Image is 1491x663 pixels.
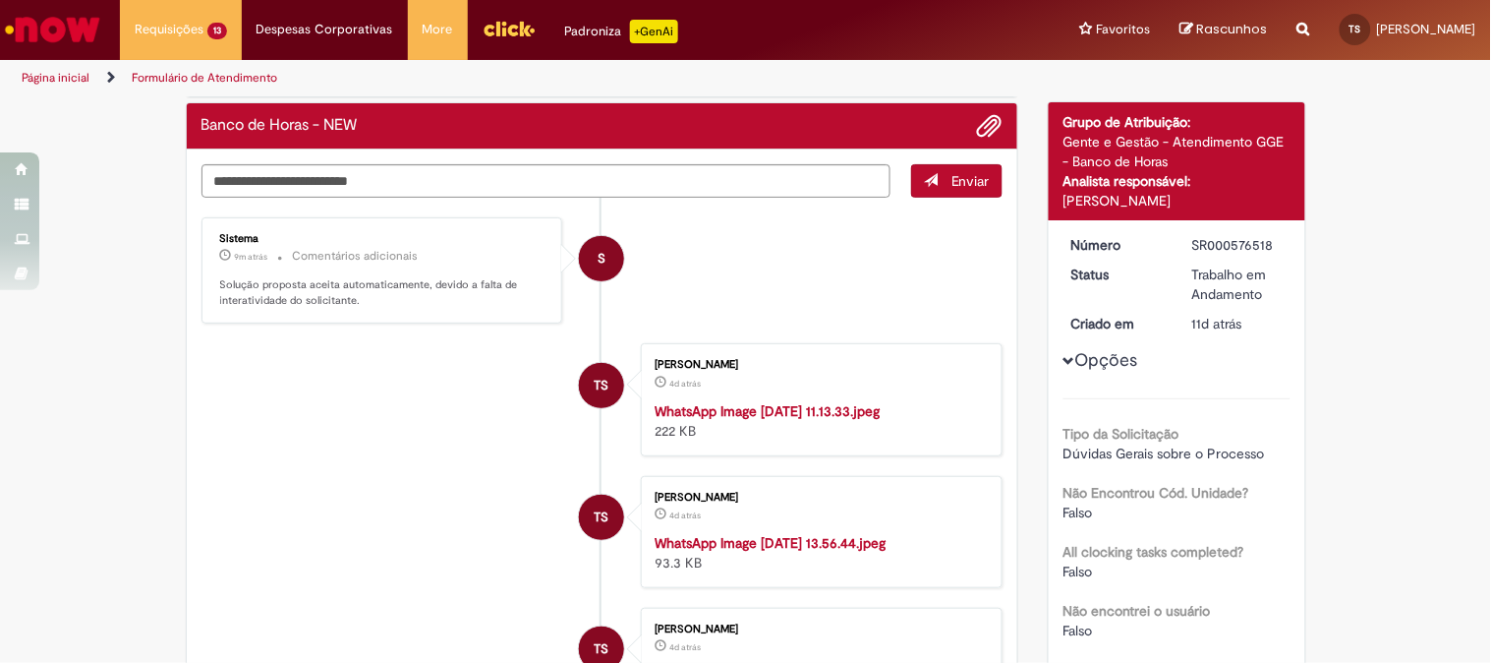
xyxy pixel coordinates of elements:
div: [PERSON_NAME] [655,492,982,504]
span: More [423,20,453,39]
ul: Trilhas de página [15,60,979,96]
img: ServiceNow [2,10,103,49]
span: Dúvidas Gerais sobre o Processo [1063,445,1265,462]
span: TS [595,362,609,409]
span: Rascunhos [1197,20,1268,38]
span: TS [595,494,609,541]
button: Enviar [911,164,1003,198]
span: 11d atrás [1192,315,1242,332]
time: 26/09/2025 09:41:17 [669,510,701,521]
small: Comentários adicionais [293,248,419,265]
div: 93.3 KB [655,533,982,573]
span: Falso [1063,504,1093,521]
p: Solução proposta aceita automaticamente, devido a falta de interatividade do solicitante. [220,277,547,308]
div: [PERSON_NAME] [655,359,982,371]
b: Não Encontrou Cód. Unidade? [1063,484,1249,502]
span: Despesas Corporativas [257,20,393,39]
time: 19/09/2025 11:16:04 [1192,315,1242,332]
dt: Criado em [1057,314,1177,333]
a: WhatsApp Image [DATE] 11.13.33.jpeg [655,402,880,420]
span: S [598,235,605,282]
div: Padroniza [565,20,678,43]
span: Falso [1063,563,1093,580]
span: 4d atrás [669,510,701,521]
div: Analista responsável: [1063,171,1290,191]
dt: Status [1057,265,1177,284]
dt: Número [1057,235,1177,255]
div: 222 KB [655,401,982,441]
time: 26/09/2025 09:40:48 [669,641,701,653]
p: +GenAi [630,20,678,43]
a: Formulário de Atendimento [132,70,277,86]
button: Adicionar anexos [977,113,1003,139]
b: All clocking tasks completed? [1063,543,1244,561]
div: Gente e Gestão - Atendimento GGE - Banco de Horas [1063,132,1290,171]
div: Grupo de Atribuição: [1063,112,1290,132]
div: Sistema [220,233,547,245]
a: WhatsApp Image [DATE] 13.56.44.jpeg [655,534,886,552]
span: 4d atrás [669,641,701,653]
div: Thayna Oliveira Da Silva [579,495,624,540]
time: 26/09/2025 09:42:19 [669,378,701,390]
div: System [579,236,624,281]
span: [PERSON_NAME] [1377,21,1476,37]
span: 4d atrás [669,378,701,390]
div: 19/09/2025 11:16:04 [1192,314,1284,333]
div: [PERSON_NAME] [1063,191,1290,211]
textarea: Digite sua mensagem aqui... [201,164,891,198]
h2: Banco de Horas - NEW Histórico de tíquete [201,117,358,135]
b: Tipo da Solicitação [1063,425,1179,443]
div: Trabalho em Andamento [1192,265,1284,304]
span: TS [1349,23,1361,35]
div: Thayna Oliveira Da Silva [579,363,624,408]
b: Não encontrei o usuário [1063,602,1211,620]
a: Página inicial [22,70,89,86]
span: Falso [1063,622,1093,639]
span: Requisições [135,20,203,39]
time: 29/09/2025 15:02:26 [235,251,268,263]
span: 13 [207,23,227,39]
div: SR000576518 [1192,235,1284,255]
span: Favoritos [1097,20,1151,39]
a: Rascunhos [1180,21,1268,39]
span: Enviar [951,172,990,190]
div: [PERSON_NAME] [655,624,982,635]
img: click_logo_yellow_360x200.png [483,14,536,43]
span: 9m atrás [235,251,268,263]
